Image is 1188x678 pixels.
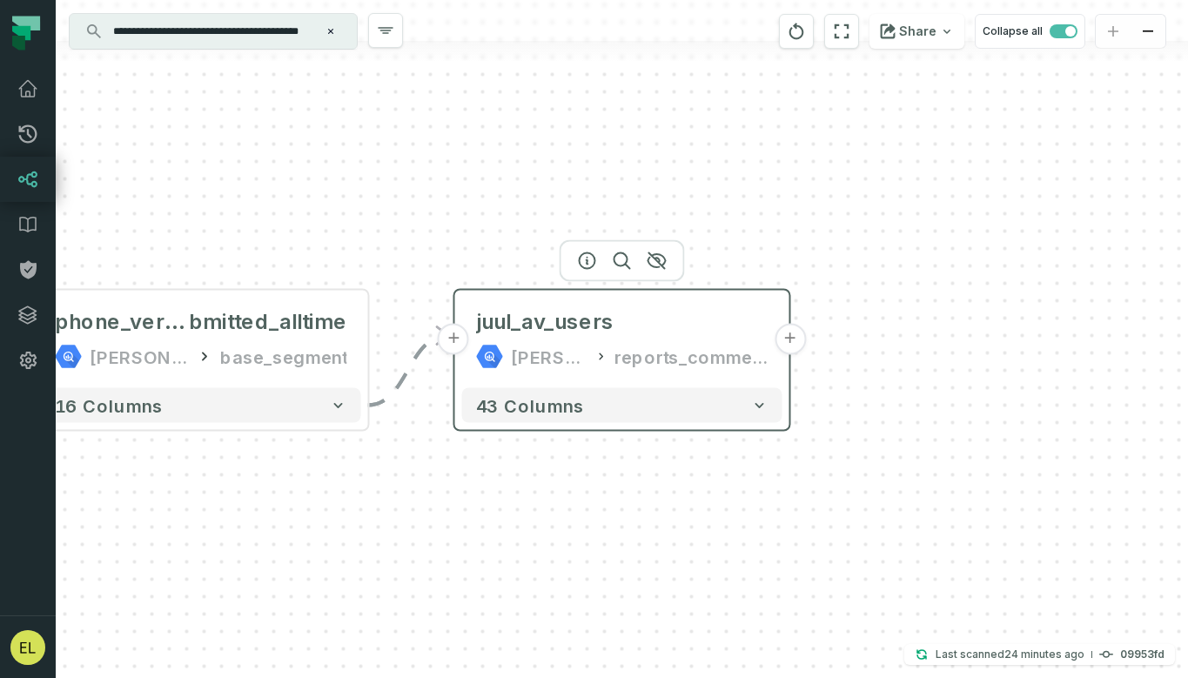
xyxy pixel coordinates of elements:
span: bmitted_alltime [189,308,347,336]
button: Clear search query [322,23,339,40]
div: reports_commercial [614,343,768,371]
div: phone_verification_number_submitted_alltime [55,308,347,336]
button: zoom out [1131,15,1165,49]
div: juul-warehouse [90,343,189,371]
div: juul-warehouse [511,343,587,371]
span: 16 columns [55,395,163,416]
g: Edge from f12e3309ed2affa91813d6c06dac782f to 8051c842ad53fec3a92eed9176e7973a [367,336,447,406]
h4: 09953fd [1120,649,1165,660]
span: phone_verification_number_su [55,308,189,336]
button: + [438,324,469,355]
div: base_segment [220,343,347,371]
button: Collapse all [975,14,1085,49]
button: Share [869,14,964,49]
div: juul_av_users [476,308,614,336]
p: Last scanned [936,646,1084,663]
span: 43 columns [476,395,584,416]
button: Last scanned[DATE] 10:16:16 AM09953fd [904,644,1175,665]
button: + [775,324,806,355]
relative-time: Sep 30, 2025, 10:16 AM PDT [1004,648,1084,661]
img: avatar of Eddie Lam [10,630,45,665]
